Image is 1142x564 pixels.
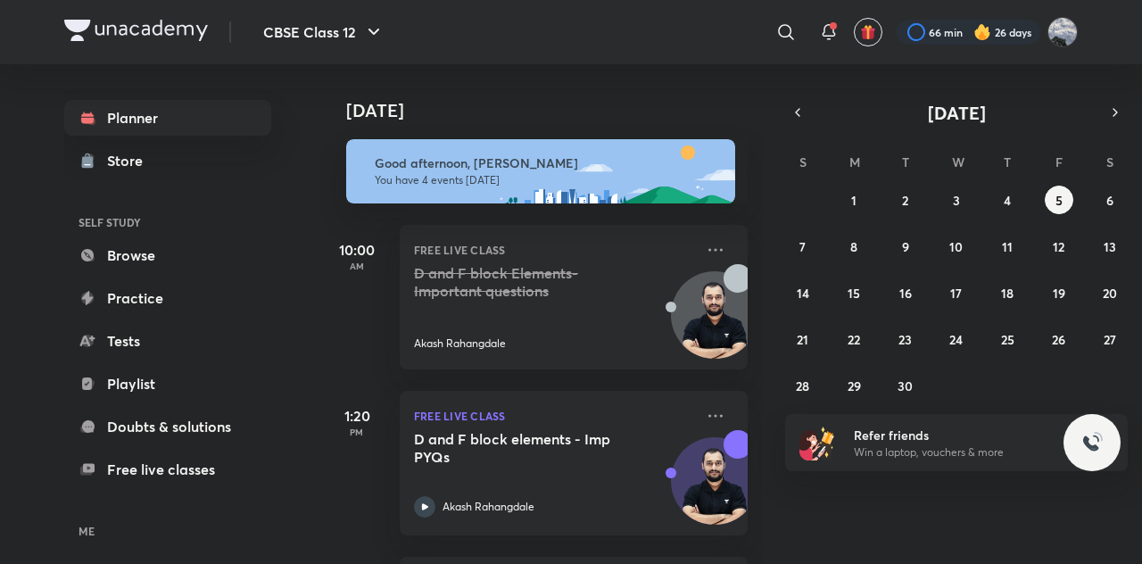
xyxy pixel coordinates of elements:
[850,238,857,255] abbr: September 8, 2025
[810,100,1103,125] button: [DATE]
[64,516,271,546] h6: ME
[942,325,971,353] button: September 24, 2025
[993,232,1022,261] button: September 11, 2025
[840,232,868,261] button: September 8, 2025
[414,430,636,466] h5: D and F block elements - Imp PYQs
[64,237,271,273] a: Browse
[1096,278,1124,307] button: September 20, 2025
[993,186,1022,214] button: September 4, 2025
[1096,232,1124,261] button: September 13, 2025
[797,285,809,302] abbr: September 14, 2025
[942,278,971,307] button: September 17, 2025
[953,192,960,209] abbr: September 3, 2025
[902,238,909,255] abbr: September 9, 2025
[252,14,395,50] button: CBSE Class 12
[799,238,806,255] abbr: September 7, 2025
[840,186,868,214] button: September 1, 2025
[898,377,913,394] abbr: September 30, 2025
[891,232,920,261] button: September 9, 2025
[854,444,1073,460] p: Win a laptop, vouchers & more
[1001,331,1014,348] abbr: September 25, 2025
[321,405,393,427] h5: 1:20
[848,377,861,394] abbr: September 29, 2025
[321,261,393,271] p: AM
[950,285,962,302] abbr: September 17, 2025
[1104,331,1116,348] abbr: September 27, 2025
[1004,153,1011,170] abbr: Thursday
[942,186,971,214] button: September 3, 2025
[854,426,1073,444] h6: Refer friends
[414,264,636,300] h5: D and F block Elements- Important questions
[848,285,860,302] abbr: September 15, 2025
[1001,285,1014,302] abbr: September 18, 2025
[1045,278,1073,307] button: September 19, 2025
[1045,186,1073,214] button: September 5, 2025
[1055,153,1063,170] abbr: Friday
[949,238,963,255] abbr: September 10, 2025
[797,331,808,348] abbr: September 21, 2025
[672,447,757,533] img: Avatar
[789,278,817,307] button: September 14, 2025
[840,278,868,307] button: September 15, 2025
[891,186,920,214] button: September 2, 2025
[993,325,1022,353] button: September 25, 2025
[789,371,817,400] button: September 28, 2025
[849,153,860,170] abbr: Monday
[1081,432,1103,453] img: ttu
[64,207,271,237] h6: SELF STUDY
[64,452,271,487] a: Free live classes
[789,232,817,261] button: September 7, 2025
[902,192,908,209] abbr: September 2, 2025
[375,155,719,171] h6: Good afternoon, [PERSON_NAME]
[1047,17,1078,47] img: Arihant
[1096,186,1124,214] button: September 6, 2025
[1055,192,1063,209] abbr: September 5, 2025
[942,232,971,261] button: September 10, 2025
[898,331,912,348] abbr: September 23, 2025
[1052,331,1065,348] abbr: September 26, 2025
[799,425,835,460] img: referral
[1045,232,1073,261] button: September 12, 2025
[64,280,271,316] a: Practice
[346,139,735,203] img: afternoon
[1004,192,1011,209] abbr: September 4, 2025
[375,173,719,187] p: You have 4 events [DATE]
[840,325,868,353] button: September 22, 2025
[1053,285,1065,302] abbr: September 19, 2025
[64,409,271,444] a: Doubts & solutions
[928,101,986,125] span: [DATE]
[1053,238,1064,255] abbr: September 12, 2025
[672,281,757,367] img: Avatar
[1002,238,1013,255] abbr: September 11, 2025
[64,366,271,402] a: Playlist
[1106,192,1113,209] abbr: September 6, 2025
[891,278,920,307] button: September 16, 2025
[840,371,868,400] button: September 29, 2025
[321,239,393,261] h5: 10:00
[64,20,208,46] a: Company Logo
[346,100,765,121] h4: [DATE]
[854,18,882,46] button: avatar
[891,371,920,400] button: September 30, 2025
[1103,285,1117,302] abbr: September 20, 2025
[799,153,807,170] abbr: Sunday
[789,325,817,353] button: September 21, 2025
[64,143,271,178] a: Store
[64,20,208,41] img: Company Logo
[414,239,694,261] p: FREE LIVE CLASS
[848,331,860,348] abbr: September 22, 2025
[443,499,534,515] p: Akash Rahangdale
[1104,238,1116,255] abbr: September 13, 2025
[1106,153,1113,170] abbr: Saturday
[414,405,694,427] p: FREE LIVE CLASS
[902,153,909,170] abbr: Tuesday
[993,278,1022,307] button: September 18, 2025
[949,331,963,348] abbr: September 24, 2025
[899,285,912,302] abbr: September 16, 2025
[414,336,506,352] p: Akash Rahangdale
[107,150,153,171] div: Store
[64,100,271,136] a: Planner
[1096,325,1124,353] button: September 27, 2025
[64,323,271,359] a: Tests
[860,24,876,40] img: avatar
